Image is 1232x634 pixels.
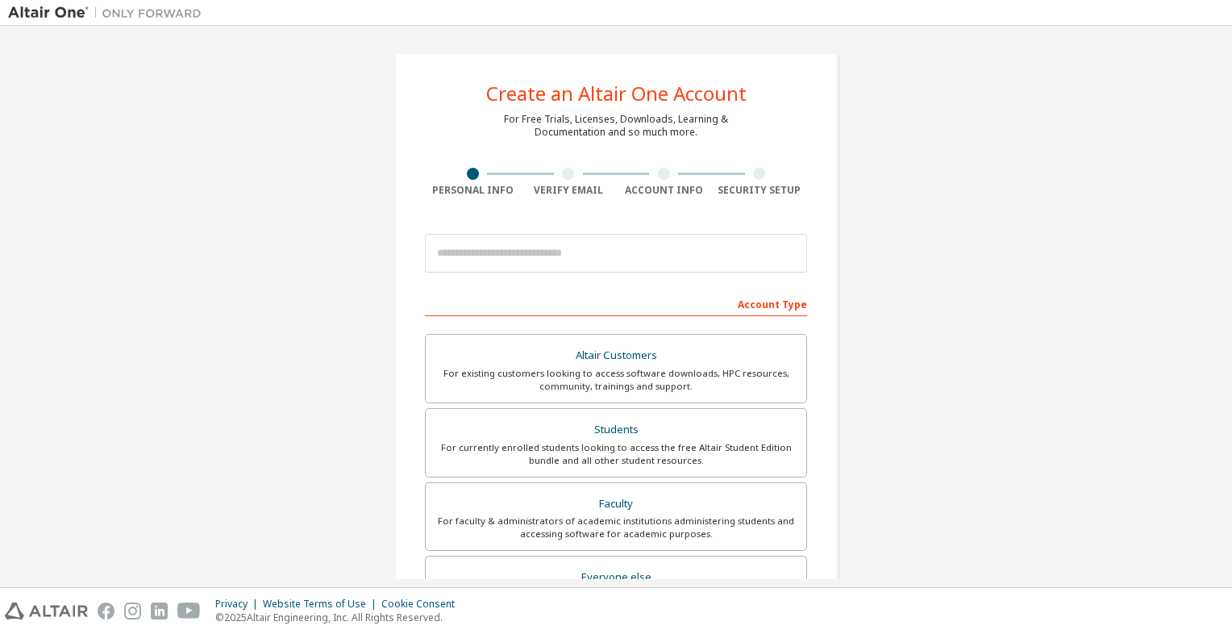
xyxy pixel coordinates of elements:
[504,113,728,139] div: For Free Trials, Licenses, Downloads, Learning & Documentation and so much more.
[177,603,201,619] img: youtube.svg
[486,84,747,103] div: Create an Altair One Account
[435,441,797,467] div: For currently enrolled students looking to access the free Altair Student Edition bundle and all ...
[215,611,464,624] p: © 2025 Altair Engineering, Inc. All Rights Reserved.
[8,5,210,21] img: Altair One
[616,184,712,197] div: Account Info
[263,598,381,611] div: Website Terms of Use
[215,598,263,611] div: Privacy
[435,344,797,367] div: Altair Customers
[425,184,521,197] div: Personal Info
[712,184,808,197] div: Security Setup
[435,566,797,589] div: Everyone else
[435,515,797,540] div: For faculty & administrators of academic institutions administering students and accessing softwa...
[435,419,797,441] div: Students
[435,493,797,515] div: Faculty
[425,290,807,316] div: Account Type
[381,598,464,611] div: Cookie Consent
[98,603,114,619] img: facebook.svg
[521,184,617,197] div: Verify Email
[151,603,168,619] img: linkedin.svg
[5,603,88,619] img: altair_logo.svg
[124,603,141,619] img: instagram.svg
[435,367,797,393] div: For existing customers looking to access software downloads, HPC resources, community, trainings ...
